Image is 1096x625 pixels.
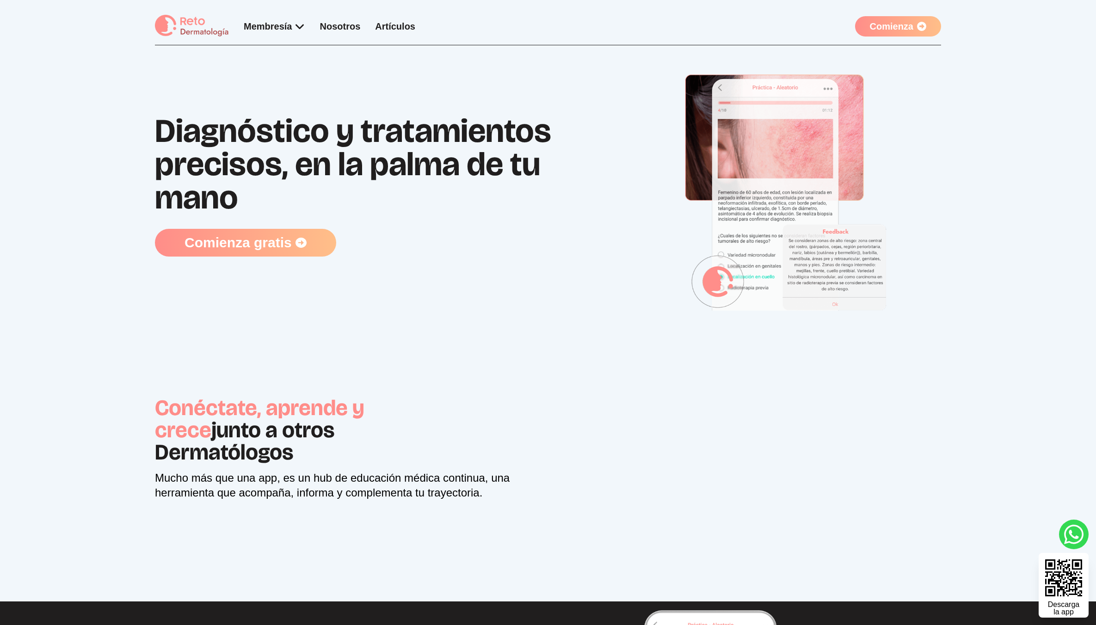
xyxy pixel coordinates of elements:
span: junto a otros Dermatólogos [155,417,334,466]
a: whatsapp button [1059,520,1089,549]
span: Comienza gratis [185,234,292,251]
a: Comienza [855,16,941,37]
div: Membresía [244,20,305,33]
div: Descarga la app [1048,601,1079,616]
iframe: YouTube Video [555,355,941,572]
img: app [680,60,888,310]
h1: Diagnóstico y tratamientos precisos, en la palma de tu mano [155,114,627,214]
a: Comienza gratis [155,229,336,257]
h1: Conéctate, aprende y crece [155,397,456,463]
img: logo Reto dermatología [155,15,229,37]
p: Mucho más que una app, es un hub de educación médica continua, una herramienta que acompaña, ... [155,471,541,500]
a: Nosotros [320,21,361,31]
a: Artículos [375,21,415,31]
